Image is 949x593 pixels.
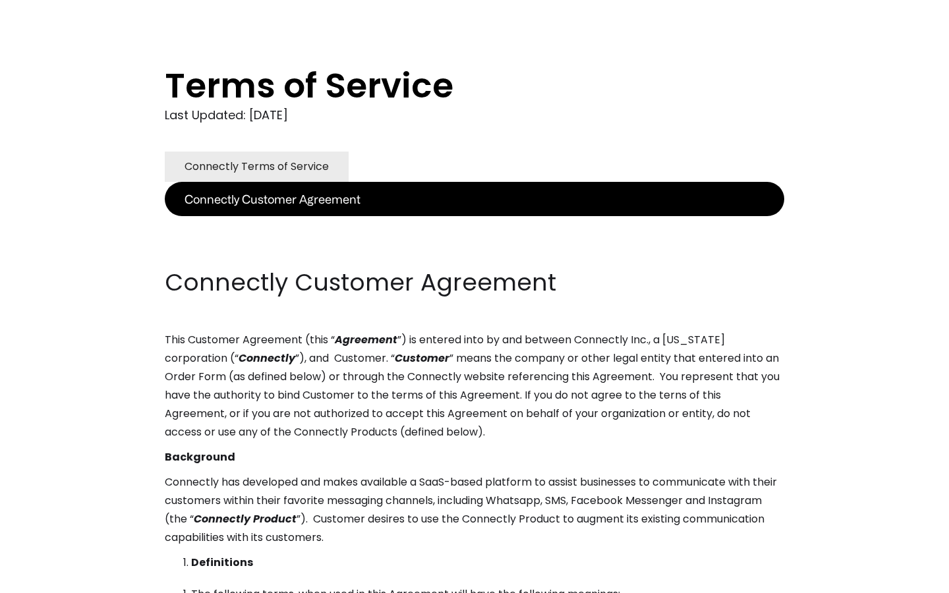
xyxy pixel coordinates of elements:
[165,216,784,235] p: ‍
[191,555,253,570] strong: Definitions
[13,569,79,588] aside: Language selected: English
[26,570,79,588] ul: Language list
[194,511,297,526] em: Connectly Product
[165,331,784,441] p: This Customer Agreement (this “ ”) is entered into by and between Connectly Inc., a [US_STATE] co...
[185,157,329,176] div: Connectly Terms of Service
[165,241,784,260] p: ‍
[165,449,235,465] strong: Background
[165,473,784,547] p: Connectly has developed and makes available a SaaS-based platform to assist businesses to communi...
[165,66,732,105] h1: Terms of Service
[165,105,784,125] div: Last Updated: [DATE]
[239,351,295,366] em: Connectly
[335,332,397,347] em: Agreement
[395,351,449,366] em: Customer
[185,190,360,208] div: Connectly Customer Agreement
[165,266,784,299] h2: Connectly Customer Agreement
